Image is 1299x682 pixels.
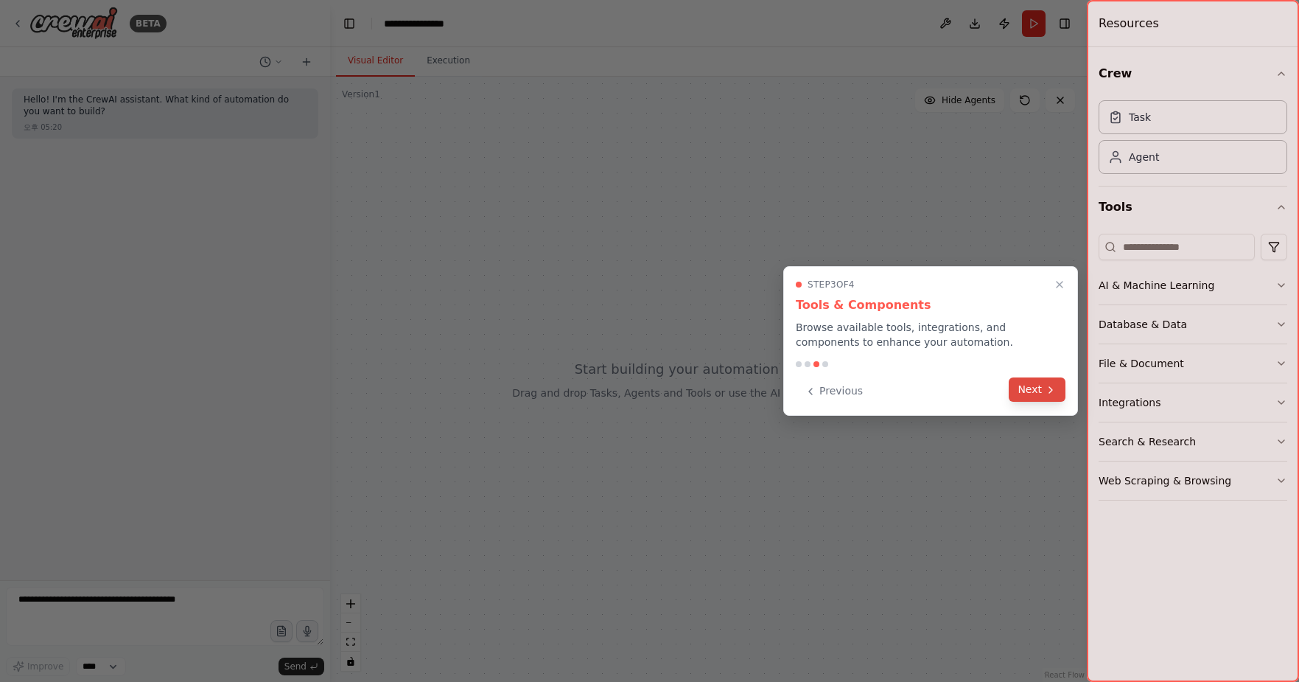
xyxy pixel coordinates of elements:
[808,279,855,290] span: Step 3 of 4
[796,320,1065,349] p: Browse available tools, integrations, and components to enhance your automation.
[1009,377,1065,402] button: Next
[796,379,872,403] button: Previous
[796,296,1065,314] h3: Tools & Components
[1051,276,1068,293] button: Close walkthrough
[339,13,360,34] button: Hide left sidebar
